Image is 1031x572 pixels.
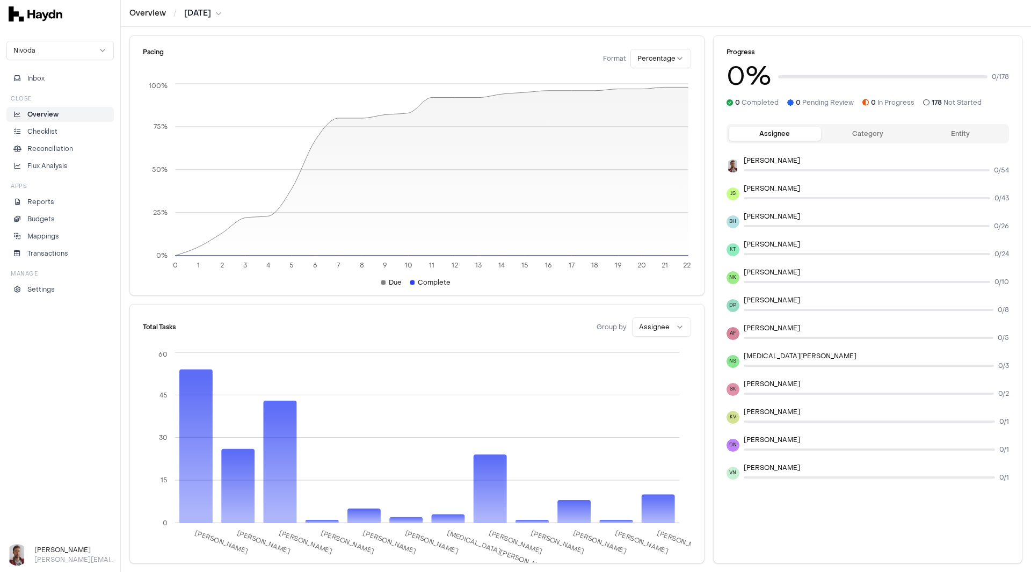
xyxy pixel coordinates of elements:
[27,161,68,171] p: Flux Analysis
[404,261,412,270] tspan: 10
[744,212,1009,221] p: [PERSON_NAME]
[6,229,114,244] a: Mappings
[999,473,1009,482] span: 0 / 1
[821,127,914,141] button: Category
[27,214,55,224] p: Budgets
[796,98,854,107] span: Pending Review
[6,282,114,297] a: Settings
[871,98,876,107] span: 0
[452,261,458,270] tspan: 12
[727,64,772,90] h3: 0 %
[727,215,739,228] span: BH
[156,251,168,260] tspan: 0%
[727,243,739,256] span: KT
[662,261,668,270] tspan: 21
[498,261,505,270] tspan: 14
[11,182,27,190] h3: Apps
[994,222,1009,230] span: 0 / 26
[994,166,1009,175] span: 0 / 54
[154,122,168,131] tspan: 75%
[149,82,168,90] tspan: 100%
[744,324,1009,332] p: [PERSON_NAME]
[152,165,168,174] tspan: 50%
[6,544,28,566] img: JP Smit
[992,73,1009,81] span: 0 / 178
[159,433,168,442] tspan: 30
[744,436,1009,444] p: [PERSON_NAME]
[727,49,1009,55] div: Progress
[27,231,59,241] p: Mappings
[266,261,270,270] tspan: 4
[727,299,739,312] span: DP
[727,439,739,452] span: DN
[362,528,417,556] tspan: [PERSON_NAME]
[320,528,375,556] tspan: [PERSON_NAME]
[129,8,166,19] a: Overview
[184,8,222,19] button: [DATE]
[173,261,178,270] tspan: 0
[597,323,628,331] span: Group by:
[683,261,691,270] tspan: 22
[143,49,163,68] div: Pacing
[11,270,38,278] h3: Manage
[27,197,54,207] p: Reports
[591,261,598,270] tspan: 18
[998,389,1009,398] span: 0 / 2
[197,261,200,270] tspan: 1
[289,261,294,270] tspan: 5
[27,127,57,136] p: Checklist
[744,380,1009,388] p: [PERSON_NAME]
[614,528,670,556] tspan: [PERSON_NAME]
[569,261,575,270] tspan: 17
[744,156,1009,165] p: [PERSON_NAME]
[744,184,1009,193] p: [PERSON_NAME]
[27,144,73,154] p: Reconciliation
[744,352,1009,360] p: [MEDICAL_DATA][PERSON_NAME]
[34,555,114,564] p: [PERSON_NAME][EMAIL_ADDRESS][DOMAIN_NAME]
[159,390,168,399] tspan: 45
[727,355,739,368] span: NS
[744,464,1009,472] p: [PERSON_NAME]
[9,6,62,21] img: svg+xml,%3c
[914,127,1007,141] button: Entity
[236,528,291,556] tspan: [PERSON_NAME]
[999,445,1009,454] span: 0 / 1
[278,528,333,556] tspan: [PERSON_NAME]
[6,246,114,261] a: Transactions
[531,528,586,556] tspan: [PERSON_NAME]
[744,408,1009,416] p: [PERSON_NAME]
[998,306,1009,314] span: 0 / 8
[171,8,179,18] span: /
[27,249,68,258] p: Transactions
[6,194,114,209] a: Reports
[6,212,114,227] a: Budgets
[6,107,114,122] a: Overview
[572,528,628,556] tspan: [PERSON_NAME]
[27,110,59,119] p: Overview
[999,417,1009,426] span: 0 / 1
[337,261,340,270] tspan: 7
[429,261,434,270] tspan: 11
[6,141,114,156] a: Reconciliation
[998,361,1009,370] span: 0 / 3
[744,296,1009,305] p: [PERSON_NAME]
[637,261,645,270] tspan: 20
[143,324,176,330] div: Total Tasks
[153,208,168,217] tspan: 25%
[932,98,982,107] span: Not Started
[6,71,114,86] button: Inbox
[727,467,739,480] span: VN
[11,95,32,103] h3: Close
[163,518,168,527] tspan: 0
[871,98,914,107] span: In Progress
[735,98,779,107] span: Completed
[796,98,801,107] span: 0
[6,158,114,173] a: Flux Analysis
[184,8,211,19] span: [DATE]
[614,261,621,270] tspan: 19
[360,261,364,270] tspan: 8
[727,187,739,200] span: JS
[6,124,114,139] a: Checklist
[657,528,712,556] tspan: [PERSON_NAME]
[410,278,451,287] div: Complete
